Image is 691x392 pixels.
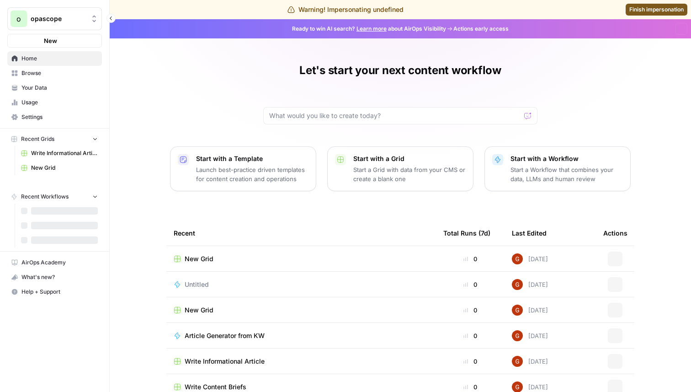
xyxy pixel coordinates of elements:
span: o [16,13,21,24]
span: Your Data [21,84,98,92]
span: Help + Support [21,288,98,296]
a: Home [7,51,102,66]
span: Finish impersonation [629,5,684,14]
button: Recent Workflows [7,190,102,204]
a: Browse [7,66,102,81]
a: New Grid [17,161,102,175]
h1: Let's start your next content workflow [299,63,501,78]
span: Recent Workflows [21,193,69,201]
span: Write Informational Article [185,357,265,366]
span: Usage [21,98,98,107]
a: Finish impersonation [626,4,687,16]
span: AirOps Academy [21,258,98,267]
span: Write Informational Article [31,149,98,157]
div: Recent [174,220,429,246]
span: Untitled [185,280,209,289]
div: 0 [443,254,497,263]
div: Warning! Impersonating undefined [287,5,404,14]
input: What would you like to create today? [269,111,521,120]
div: [DATE] [512,279,548,290]
a: New Grid [174,306,429,315]
a: New Grid [174,254,429,263]
div: [DATE] [512,356,548,367]
img: pobvtkb4t1czagu00cqquhmopsq1 [512,356,523,367]
button: Start with a GridStart a Grid with data from your CMS or create a blank one [327,146,473,191]
p: Start a Grid with data from your CMS or create a blank one [353,165,466,183]
div: 0 [443,306,497,315]
p: Start with a Grid [353,154,466,163]
span: opascope [31,14,86,23]
button: Start with a WorkflowStart a Workflow that combines your data, LLMs and human review [484,146,631,191]
p: Start a Workflow that combines your data, LLMs and human review [510,165,623,183]
p: Launch best-practice driven templates for content creation and operations [196,165,308,183]
div: 0 [443,357,497,366]
span: New Grid [31,164,98,172]
img: pobvtkb4t1czagu00cqquhmopsq1 [512,279,523,290]
div: [DATE] [512,253,548,264]
div: [DATE] [512,330,548,341]
span: New [44,36,57,45]
span: New Grid [185,306,213,315]
p: Start with a Template [196,154,308,163]
img: pobvtkb4t1czagu00cqquhmopsq1 [512,253,523,264]
a: Write Informational Article [17,146,102,161]
span: Ready to win AI search? about AirOps Visibility [292,25,446,33]
p: Start with a Workflow [510,154,623,163]
div: 0 [443,280,497,289]
div: [DATE] [512,305,548,316]
a: Your Data [7,81,102,95]
span: Browse [21,69,98,77]
a: Learn more [356,25,387,32]
span: Write Content Briefs [185,382,246,392]
div: 0 [443,331,497,340]
button: What's new? [7,270,102,285]
a: Write Informational Article [174,357,429,366]
span: Article Generator from KW [185,331,265,340]
a: Settings [7,110,102,124]
button: Start with a TemplateLaunch best-practice driven templates for content creation and operations [170,146,316,191]
div: 0 [443,382,497,392]
a: Article Generator from KW [174,331,429,340]
a: Untitled [174,280,429,289]
span: Actions early access [453,25,509,33]
button: Recent Grids [7,132,102,146]
img: pobvtkb4t1czagu00cqquhmopsq1 [512,305,523,316]
a: AirOps Academy [7,255,102,270]
span: New Grid [185,254,213,263]
div: What's new? [8,270,101,284]
div: Total Runs (7d) [443,220,490,246]
div: Last Edited [512,220,547,246]
span: Recent Grids [21,135,54,143]
button: Workspace: opascope [7,7,102,30]
img: pobvtkb4t1czagu00cqquhmopsq1 [512,330,523,341]
span: Settings [21,113,98,121]
a: Write Content Briefs [174,382,429,392]
button: New [7,34,102,48]
button: Help + Support [7,285,102,299]
div: Actions [603,220,627,246]
a: Usage [7,95,102,110]
span: Home [21,54,98,63]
